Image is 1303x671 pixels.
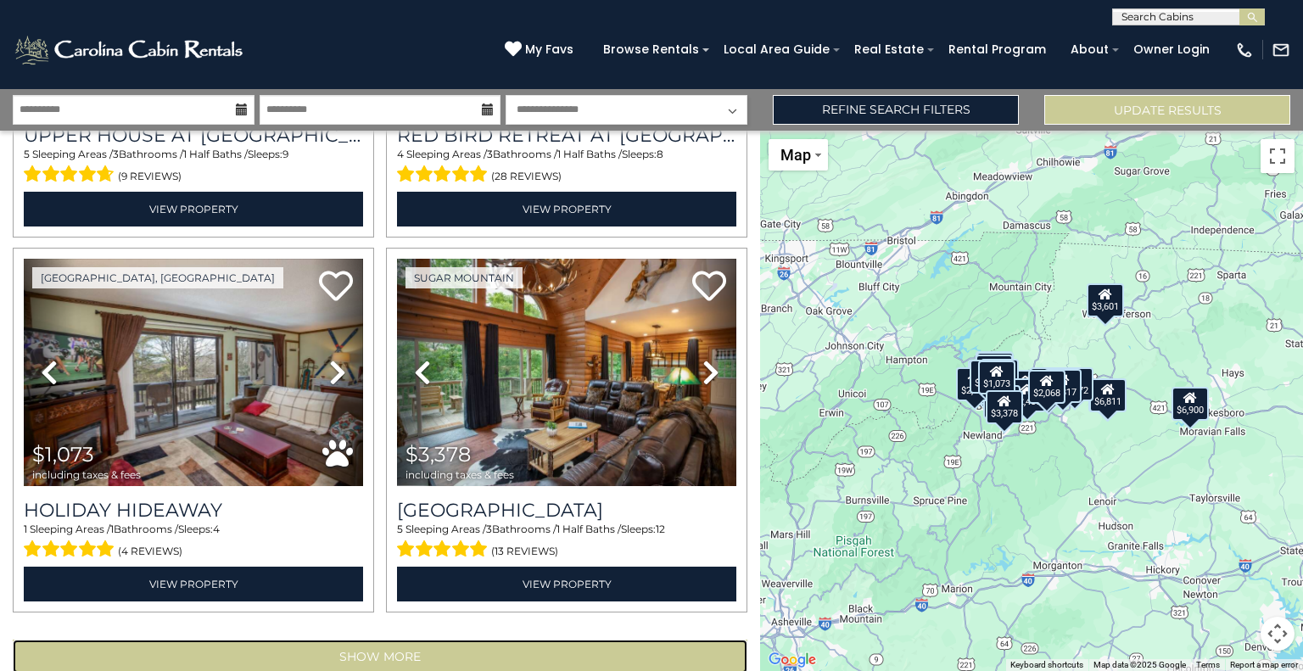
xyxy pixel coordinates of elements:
[978,360,1015,394] div: $1,073
[24,124,363,147] a: Upper House at [GEOGRAPHIC_DATA]
[1196,660,1220,669] a: Terms (opens in new tab)
[940,36,1054,63] a: Rental Program
[110,523,114,535] span: 1
[24,192,363,226] a: View Property
[24,522,363,562] div: Sleeping Areas / Bathrooms / Sleeps:
[32,267,283,288] a: [GEOGRAPHIC_DATA], [GEOGRAPHIC_DATA]
[397,148,404,160] span: 4
[1261,139,1295,173] button: Toggle fullscreen view
[397,147,736,187] div: Sleeping Areas / Bathrooms / Sleeps:
[319,269,353,305] a: Add to favorites
[24,499,363,522] a: Holiday Hideaway
[13,33,248,67] img: White-1-2.png
[780,146,811,164] span: Map
[525,41,573,59] span: My Favs
[1087,282,1124,316] div: $3,601
[1028,369,1065,403] div: $2,068
[24,567,363,601] a: View Property
[118,540,182,562] span: (4 reviews)
[656,523,665,535] span: 12
[24,124,363,147] h3: Upper House at Tiffanys Estate
[32,442,94,467] span: $1,073
[405,442,471,467] span: $3,378
[976,350,1013,384] div: $1,580
[976,352,1014,386] div: $4,319
[1056,367,1093,401] div: $1,672
[970,359,1007,393] div: $4,094
[282,148,288,160] span: 9
[1044,368,1082,402] div: $2,817
[1044,95,1290,125] button: Update Results
[764,649,820,671] a: Open this area in Google Maps (opens a new window)
[397,522,736,562] div: Sleeping Areas / Bathrooms / Sleeps:
[397,124,736,147] h3: Red Bird Retreat at Eagles Nest
[1007,370,1044,404] div: $3,414
[397,124,736,147] a: Red Bird Retreat at [GEOGRAPHIC_DATA]
[397,259,736,486] img: thumbnail_163274470.jpeg
[1010,659,1083,671] button: Keyboard shortcuts
[118,165,182,187] span: (9 reviews)
[405,267,523,288] a: Sugar Mountain
[24,523,27,535] span: 1
[397,499,736,522] h3: Grouse Moor Lodge
[657,148,663,160] span: 8
[764,649,820,671] img: Google
[1030,366,1067,400] div: $2,891
[397,499,736,522] a: [GEOGRAPHIC_DATA]
[956,367,993,401] div: $2,986
[505,41,578,59] a: My Favs
[491,165,562,187] span: (28 reviews)
[769,139,828,171] button: Change map style
[24,147,363,187] div: Sleeping Areas / Bathrooms / Sleeps:
[981,358,1019,392] div: $2,145
[113,148,119,160] span: 3
[491,540,558,562] span: (13 reviews)
[986,389,1023,423] div: $3,378
[692,269,726,305] a: Add to favorites
[1089,378,1127,412] div: $6,811
[1230,660,1298,669] a: Report a map error
[976,354,1013,388] div: $4,110
[1172,386,1209,420] div: $6,900
[397,567,736,601] a: View Property
[595,36,707,63] a: Browse Rentals
[1261,617,1295,651] button: Map camera controls
[1272,41,1290,59] img: mail-regular-white.png
[183,148,248,160] span: 1 Half Baths /
[32,469,141,480] span: including taxes & fees
[983,384,1021,418] div: $2,721
[1125,36,1218,63] a: Owner Login
[24,148,30,160] span: 5
[1093,660,1186,669] span: Map data ©2025 Google
[1235,41,1254,59] img: phone-regular-white.png
[397,523,403,535] span: 5
[486,523,492,535] span: 3
[397,192,736,226] a: View Property
[715,36,838,63] a: Local Area Guide
[405,469,514,480] span: including taxes & fees
[1062,36,1117,63] a: About
[213,523,220,535] span: 4
[556,523,621,535] span: 1 Half Baths /
[487,148,493,160] span: 3
[846,36,932,63] a: Real Estate
[773,95,1019,125] a: Refine Search Filters
[557,148,622,160] span: 1 Half Baths /
[1009,377,1046,411] div: $2,450
[24,259,363,486] img: thumbnail_163267576.jpeg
